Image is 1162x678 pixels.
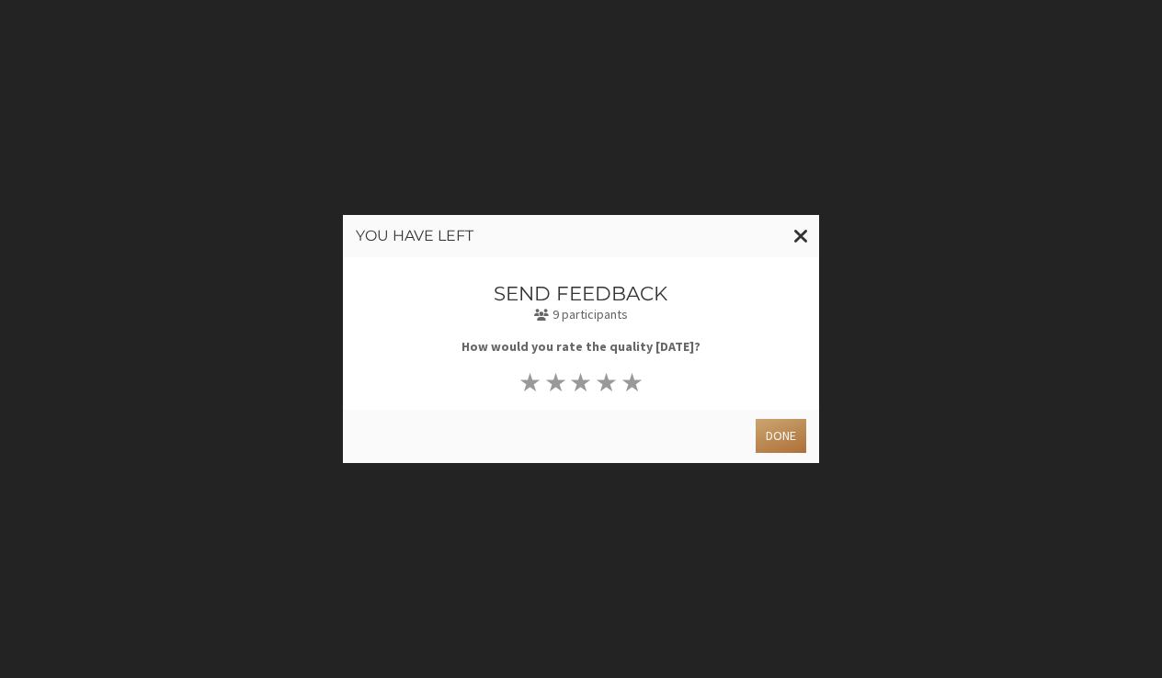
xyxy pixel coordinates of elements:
button: ★ [620,369,645,395]
button: ★ [518,369,543,395]
button: Done [756,419,806,453]
button: Close modal [783,215,819,257]
button: ★ [542,369,568,395]
h3: Send feedback [405,283,758,304]
button: ★ [594,369,620,395]
h3: You have left [356,228,806,244]
p: 9 participants [405,305,758,324]
button: ★ [568,369,594,395]
b: How would you rate the quality [DATE]? [461,338,701,355]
